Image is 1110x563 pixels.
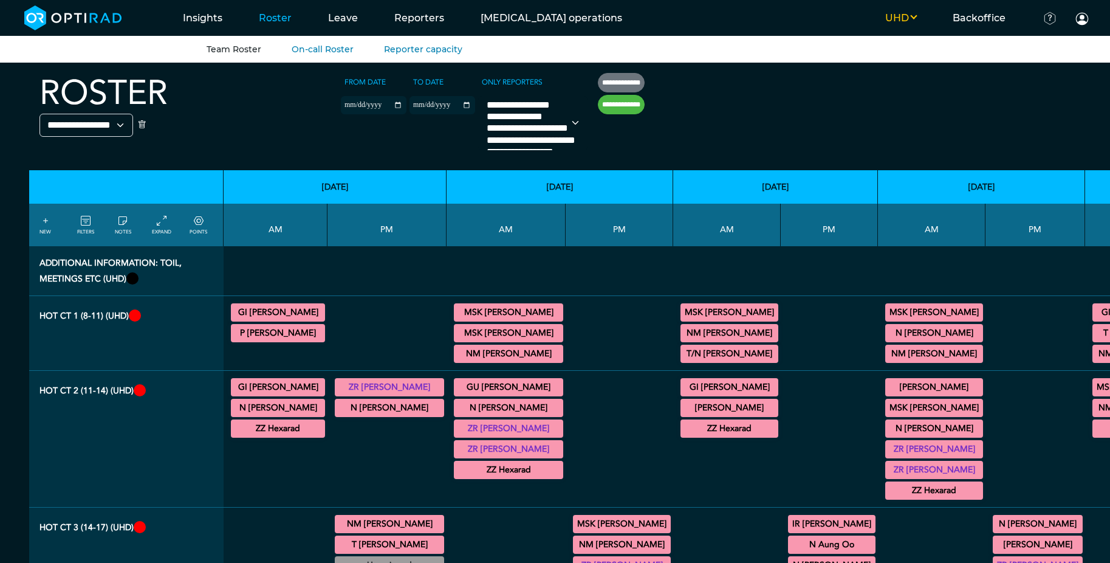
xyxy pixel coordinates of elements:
[887,442,981,457] summary: ZR [PERSON_NAME]
[781,204,878,246] th: PM
[867,11,934,26] button: UHD
[887,326,981,340] summary: N [PERSON_NAME]
[878,170,1085,204] th: [DATE]
[878,204,985,246] th: AM
[887,401,981,415] summary: MSK [PERSON_NAME]
[39,214,51,236] a: NEW
[673,170,878,204] th: [DATE]
[995,537,1081,552] summary: [PERSON_NAME]
[887,483,981,498] summary: ZZ Hexarad
[885,461,983,479] div: CT Trauma & Urgent 11:00 - 14:00
[887,347,981,361] summary: NM [PERSON_NAME]
[790,517,874,531] summary: IR [PERSON_NAME]
[337,380,442,395] summary: ZR [PERSON_NAME]
[454,461,563,479] div: CT Trauma & Urgent 11:00 - 14:00
[233,326,323,340] summary: P [PERSON_NAME]
[680,303,778,322] div: CT Trauma & Urgent 08:00 - 11:00
[573,515,671,533] div: General MRI/General CT 14:00 - 17:00
[790,537,874,552] summary: N Aung Oo
[233,380,323,395] summary: GI [PERSON_NAME]
[207,44,261,55] a: Team Roster
[682,401,776,415] summary: [PERSON_NAME]
[39,73,168,114] h2: Roster
[456,347,561,361] summary: NM [PERSON_NAME]
[233,305,323,320] summary: GI [PERSON_NAME]
[682,421,776,436] summary: ZZ Hexarad
[680,378,778,396] div: CT Trauma & Urgent 11:00 - 14:00
[885,399,983,417] div: CT Trauma & Urgent 11:00 - 12:00
[478,73,546,91] label: Only Reporters
[233,421,323,436] summary: ZZ Hexarad
[409,73,447,91] label: To date
[231,324,325,342] div: CT Trauma & Urgent 08:00 - 11:00
[337,517,442,531] summary: NM [PERSON_NAME]
[29,296,224,371] th: Hot CT 1 (8-11) (UHD)
[224,170,447,204] th: [DATE]
[788,515,875,533] div: CT Trauma & Urgent 14:00 - 17:00
[993,536,1083,554] div: CT Trauma & Urgent 14:00 - 15:00
[575,537,669,552] summary: NM [PERSON_NAME]
[231,420,325,438] div: CT Trauma & Urgent 11:00 - 14:00
[887,305,981,320] summary: MSK [PERSON_NAME]
[152,214,171,236] a: collapse/expand entries
[456,326,561,340] summary: MSK [PERSON_NAME]
[454,420,563,438] div: General CT 11:00 - 14:00
[456,463,561,477] summary: ZZ Hexarad
[680,399,778,417] div: CT Trauma & Urgent 11:00 - 14:00
[995,517,1081,531] summary: N [PERSON_NAME]
[682,347,776,361] summary: T/N [PERSON_NAME]
[885,482,983,500] div: CT Trauma & Urgent 11:00 - 14:00
[454,345,563,363] div: CT Trauma & Urgent 08:00 - 11:00
[885,303,983,322] div: General CT/General MRI 08:00 - 11:00
[454,378,563,396] div: CT Trauma & Urgent 11:00 - 14:00
[885,324,983,342] div: CT Trauma & Urgent 08:00 - 09:00
[682,380,776,395] summary: GI [PERSON_NAME]
[447,204,566,246] th: AM
[190,214,207,236] a: collapse/expand expected points
[447,170,673,204] th: [DATE]
[233,401,323,415] summary: N [PERSON_NAME]
[224,204,327,246] th: AM
[456,421,561,436] summary: ZR [PERSON_NAME]
[231,399,325,417] div: CT Trauma & Urgent 11:00 - 14:00
[231,303,325,322] div: CT Trauma & Urgent 08:00 - 11:00
[887,463,981,477] summary: ZR [PERSON_NAME]
[231,378,325,396] div: CT Trauma & Urgent 11:00 - 14:00
[454,399,563,417] div: General CT/General MRI 11:00 - 14:00
[682,305,776,320] summary: MSK [PERSON_NAME]
[335,515,444,533] div: CT Trauma & Urgent 14:00 - 17:00
[673,204,781,246] th: AM
[682,326,776,340] summary: NM [PERSON_NAME]
[566,204,673,246] th: PM
[337,401,442,415] summary: N [PERSON_NAME]
[335,399,444,417] div: CT Trauma & Urgent 13:30 - 14:00
[885,440,983,458] div: CT Trauma & Urgent 11:00 - 14:00
[680,345,778,363] div: CT Trauma & Urgent 08:00 - 11:00
[887,380,981,395] summary: [PERSON_NAME]
[327,204,447,246] th: PM
[885,378,983,396] div: CT Trauma & Urgent 11:00 - 14:00
[573,536,671,554] div: CT Trauma & Urgent 14:00 - 17:00
[456,442,561,457] summary: ZR [PERSON_NAME]
[24,5,122,30] img: brand-opti-rad-logos-blue-and-white-d2f68631ba2948856bd03f2d395fb146ddc8fb01b4b6e9315ea85fa773367...
[985,204,1085,246] th: PM
[29,371,224,508] th: Hot CT 2 (11-14) (UHD)
[29,246,224,296] th: Additional information: TOIL, meetings etc (UHD)
[885,420,983,438] div: CT Trauma & Urgent 11:00 - 13:30
[341,73,389,91] label: From date
[575,517,669,531] summary: MSK [PERSON_NAME]
[335,536,444,554] div: CT Trauma & Urgent 14:00 - 17:00
[456,305,561,320] summary: MSK [PERSON_NAME]
[337,537,442,552] summary: T [PERSON_NAME]
[335,378,444,396] div: CT Trauma & Urgent 13:00 - 14:00
[680,420,778,438] div: CT Trauma & Urgent 11:00 - 14:00
[887,421,981,436] summary: N [PERSON_NAME]
[993,515,1083,533] div: CT Trauma & Urgent 13:30 - 17:00
[885,345,983,363] div: CT Trauma & Urgent 09:00 - 11:00
[454,324,563,342] div: CT Trauma & Urgent 08:00 - 08:30
[384,44,462,55] a: Reporter capacity
[454,303,563,322] div: CT Trauma & Urgent 08:00 - 11:00
[454,440,563,458] div: General CT 11:00 - 14:00
[292,44,354,55] a: On-call Roster
[788,536,875,554] div: CT Trauma & Urgent 14:00 - 17:00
